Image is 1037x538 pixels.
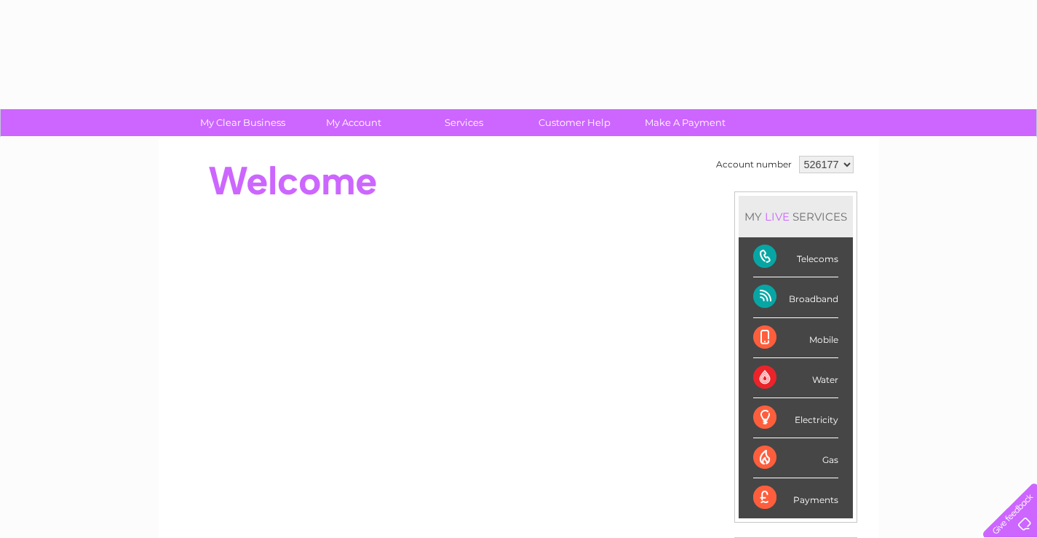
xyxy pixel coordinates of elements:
[762,210,792,223] div: LIVE
[625,109,745,136] a: Make A Payment
[753,318,838,358] div: Mobile
[514,109,635,136] a: Customer Help
[712,152,795,177] td: Account number
[183,109,303,136] a: My Clear Business
[753,478,838,518] div: Payments
[404,109,524,136] a: Services
[753,277,838,317] div: Broadband
[753,237,838,277] div: Telecoms
[753,398,838,438] div: Electricity
[293,109,413,136] a: My Account
[739,196,853,237] div: MY SERVICES
[753,438,838,478] div: Gas
[753,358,838,398] div: Water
